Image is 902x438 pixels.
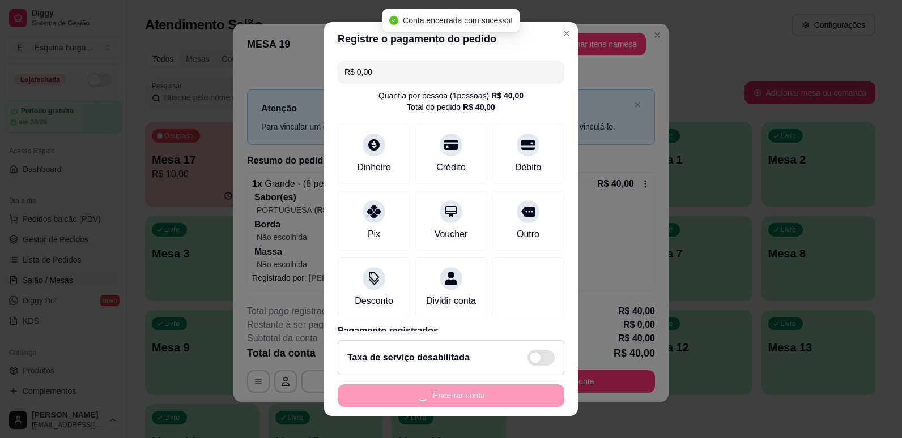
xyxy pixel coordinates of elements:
[347,351,470,364] h2: Taxa de serviço desabilitada
[403,16,513,25] span: Conta encerrada com sucesso!
[324,22,578,56] header: Registre o pagamento do pedido
[435,227,468,241] div: Voucher
[517,227,539,241] div: Outro
[426,294,476,308] div: Dividir conta
[355,294,393,308] div: Desconto
[558,24,576,42] button: Close
[436,161,466,174] div: Crédito
[378,90,524,101] div: Quantia por pessoa ( 1 pessoas)
[407,101,495,113] div: Total do pedido
[357,161,391,174] div: Dinheiro
[344,61,558,83] input: Ex.: hambúrguer de cordeiro
[463,101,495,113] div: R$ 40,00
[338,324,564,338] p: Pagamento registrados
[515,161,541,174] div: Débito
[491,90,524,101] div: R$ 40,00
[368,227,380,241] div: Pix
[389,16,398,25] span: check-circle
